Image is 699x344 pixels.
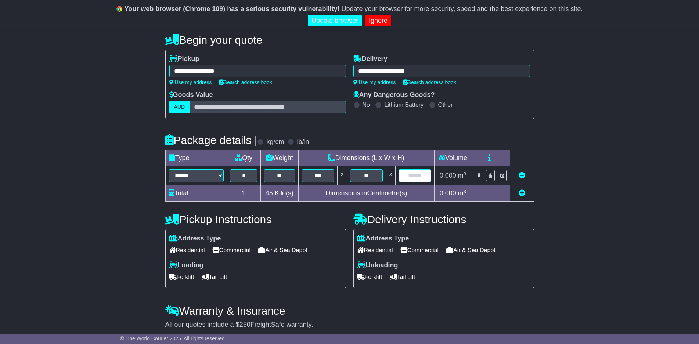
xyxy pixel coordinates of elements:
[464,171,466,177] sup: 3
[353,55,388,63] label: Delivery
[266,138,284,146] label: kg/cm
[227,150,261,166] td: Qty
[219,79,272,85] a: Search address book
[120,336,226,341] span: © One World Courier 2025. All rights reserved.
[440,189,456,197] span: 0.000
[202,271,227,283] span: Tail Lift
[297,138,309,146] label: lb/in
[353,79,396,85] a: Use my address
[308,15,362,27] a: Update browser
[353,91,435,99] label: Any Dangerous Goods?
[227,185,261,202] td: 1
[298,150,435,166] td: Dimensions (L x W x H)
[165,185,227,202] td: Total
[266,189,273,197] span: 45
[169,261,203,269] label: Loading
[458,172,466,179] span: m
[169,271,194,283] span: Forklift
[169,79,212,85] a: Use my address
[435,150,471,166] td: Volume
[384,101,424,108] label: Lithium Battery
[169,55,199,63] label: Pickup
[169,235,221,243] label: Address Type
[212,245,251,256] span: Commercial
[446,245,496,256] span: Air & Sea Depot
[169,101,190,113] label: AUD
[464,189,466,194] sup: 3
[357,235,409,243] label: Address Type
[165,134,257,146] h4: Package details |
[519,189,525,197] a: Add new item
[165,150,227,166] td: Type
[341,5,583,12] span: Update your browser for more security, speed and the best experience on this site.
[400,245,439,256] span: Commercial
[165,213,346,225] h4: Pickup Instructions
[261,185,299,202] td: Kilo(s)
[261,150,299,166] td: Weight
[363,101,370,108] label: No
[357,261,398,269] label: Unloading
[458,189,466,197] span: m
[165,34,534,46] h4: Begin your quote
[365,15,391,27] a: Ignore
[438,101,453,108] label: Other
[386,166,396,185] td: x
[165,321,534,329] div: All our quotes include a $ FreightSafe warranty.
[125,5,340,12] b: Your web browser (Chrome 109) has a serious security vulnerability!
[390,271,415,283] span: Tail Lift
[357,271,382,283] span: Forklift
[298,185,435,202] td: Dimensions in Centimetre(s)
[169,245,205,256] span: Residential
[165,305,534,317] h4: Warranty & Insurance
[169,91,213,99] label: Goods Value
[403,79,456,85] a: Search address book
[239,321,251,328] span: 250
[440,172,456,179] span: 0.000
[337,166,347,185] td: x
[258,245,307,256] span: Air & Sea Depot
[357,245,393,256] span: Residential
[519,172,525,179] a: Remove this item
[353,213,534,225] h4: Delivery Instructions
